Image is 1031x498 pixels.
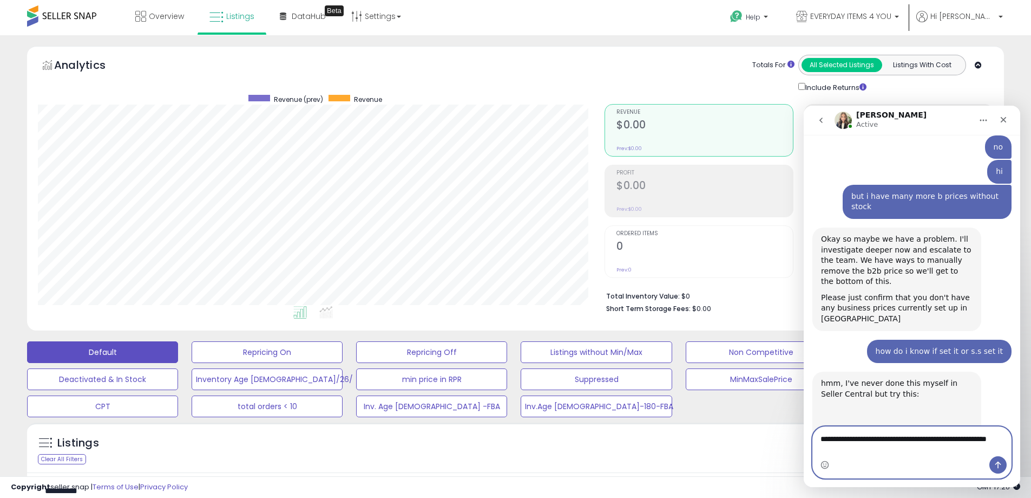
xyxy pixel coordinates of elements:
[356,396,507,417] button: Inv. Age [DEMOGRAPHIC_DATA] -FBA
[27,396,178,417] button: CPT
[804,106,1020,487] iframe: Intercom live chat
[730,10,743,23] i: Get Help
[606,304,691,313] b: Short Term Storage Fees:
[616,119,793,133] h2: $0.00
[616,267,632,273] small: Prev: 0
[192,396,343,417] button: total orders < 10
[27,341,178,363] button: Default
[686,368,837,390] button: MinMaxSalePrice
[616,231,793,237] span: Ordered Items
[274,95,323,104] span: Revenue (prev)
[27,368,178,390] button: Deactivated & In Stock
[292,11,326,22] span: DataHub
[606,292,680,301] b: Total Inventory Value:
[192,368,343,390] button: Inventory Age [DEMOGRAPHIC_DATA]/26/
[882,58,962,72] button: Listings With Cost
[616,145,642,152] small: Prev: $0.00
[721,2,779,35] a: Help
[38,454,86,464] div: Clear All Filters
[521,396,672,417] button: Inv.Age [DEMOGRAPHIC_DATA]-180-FBA
[790,81,879,93] div: Include Returns
[810,11,891,22] span: EVERYDAY ITEMS 4 YOU
[356,368,507,390] button: min price in RPR
[616,170,793,176] span: Profit
[192,341,343,363] button: Repricing On
[57,436,99,451] h5: Listings
[11,482,50,492] strong: Copyright
[802,58,882,72] button: All Selected Listings
[616,206,642,212] small: Prev: $0.00
[226,11,254,22] span: Listings
[11,482,188,493] div: seller snap | |
[692,303,711,314] span: $0.00
[521,368,672,390] button: Suppressed
[686,341,837,363] button: Non Competitive
[616,109,793,115] span: Revenue
[325,5,344,16] div: Tooltip anchor
[149,11,184,22] span: Overview
[752,60,794,70] div: Totals For
[616,240,793,255] h2: 0
[616,179,793,194] h2: $0.00
[54,57,127,75] h5: Analytics
[606,289,985,302] li: $0
[746,12,760,22] span: Help
[356,341,507,363] button: Repricing Off
[354,95,382,104] span: Revenue
[916,11,1003,35] a: Hi [PERSON_NAME]
[930,11,995,22] span: Hi [PERSON_NAME]
[521,341,672,363] button: Listings without Min/Max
